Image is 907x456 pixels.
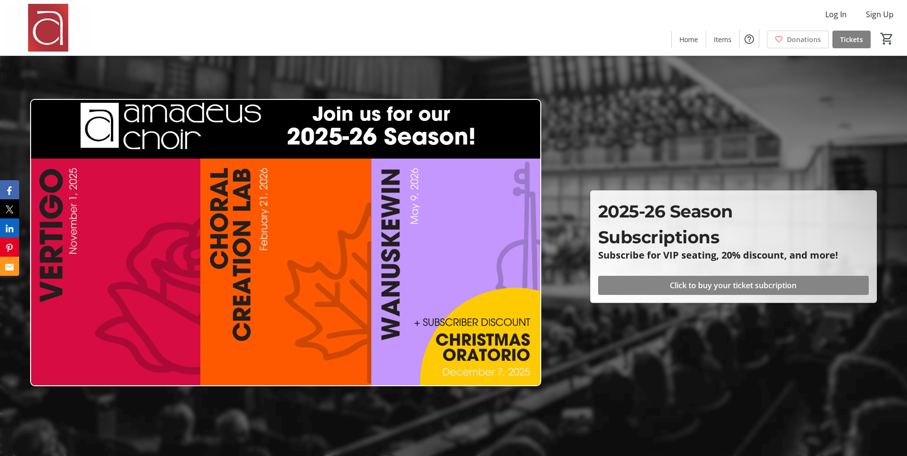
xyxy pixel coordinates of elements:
[670,280,797,291] span: Click to buy your ticket subcription
[598,276,869,295] button: Click to buy your ticket subcription
[714,34,732,44] span: Items
[598,250,869,261] p: Subscribe for VIP seating, 20% discount, and more!
[767,31,829,48] a: Donations
[6,4,91,52] img: Amadeus Choir of Greater Toronto 's Logo
[740,30,759,49] button: Help
[832,31,871,48] a: Tickets
[30,99,541,386] img: Campaign CTA Media Photo
[598,227,720,248] span: Subscriptions
[840,34,863,44] span: Tickets
[598,201,733,222] span: 2025-26 Season
[825,9,847,20] span: Log In
[672,31,706,48] a: Home
[787,34,821,44] span: Donations
[878,30,896,47] button: Cart
[679,34,698,44] span: Home
[706,31,739,48] a: Items
[818,7,854,22] button: Log In
[866,9,894,20] span: Sign Up
[858,7,901,22] button: Sign Up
